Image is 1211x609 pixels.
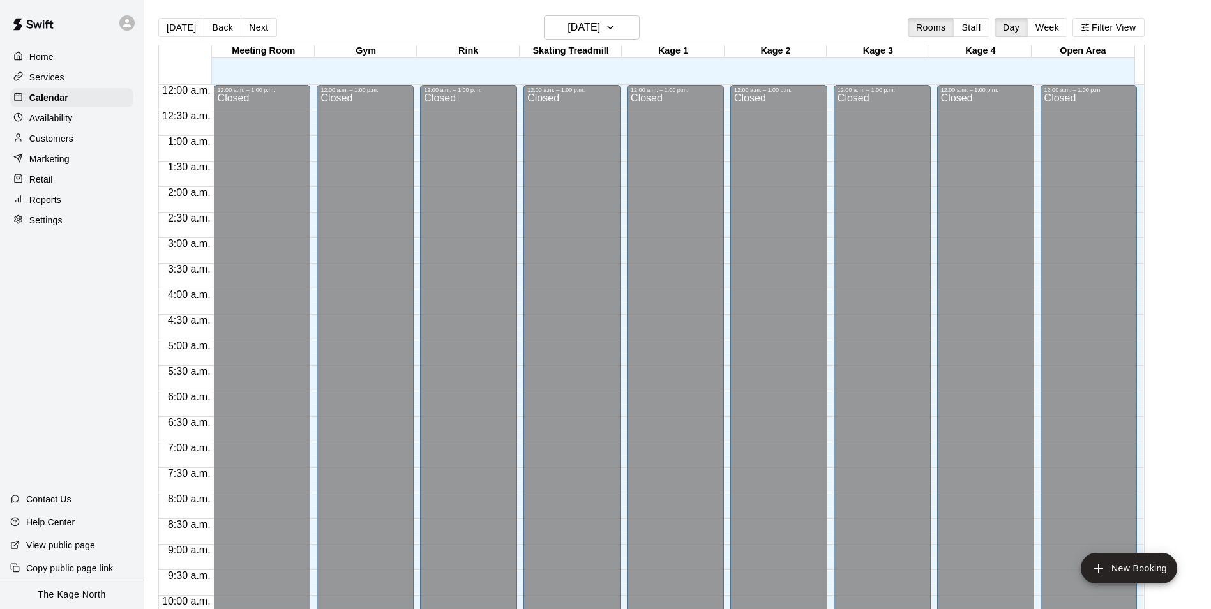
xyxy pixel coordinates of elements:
[29,214,63,227] p: Settings
[10,109,133,128] a: Availability
[622,45,724,57] div: Kage 1
[1081,553,1177,583] button: add
[165,136,214,147] span: 1:00 a.m.
[10,129,133,148] a: Customers
[165,519,214,530] span: 8:30 a.m.
[165,238,214,249] span: 3:00 a.m.
[218,87,307,93] div: 12:00 a.m. – 1:00 p.m.
[165,493,214,504] span: 8:00 a.m.
[38,588,106,601] p: The Kage North
[631,87,720,93] div: 12:00 a.m. – 1:00 p.m.
[29,112,73,124] p: Availability
[10,211,133,230] a: Settings
[165,442,214,453] span: 7:00 a.m.
[29,153,70,165] p: Marketing
[838,87,927,93] div: 12:00 a.m. – 1:00 p.m.
[734,87,824,93] div: 12:00 a.m. – 1:00 p.m.
[26,493,71,506] p: Contact Us
[941,87,1030,93] div: 12:00 a.m. – 1:00 p.m.
[29,91,68,104] p: Calendar
[204,18,241,37] button: Back
[908,18,954,37] button: Rooms
[159,85,214,96] span: 12:00 a.m.
[165,468,214,479] span: 7:30 a.m.
[165,417,214,428] span: 6:30 a.m.
[725,45,827,57] div: Kage 2
[165,315,214,326] span: 4:30 a.m.
[165,187,214,198] span: 2:00 a.m.
[29,173,53,186] p: Retail
[10,68,133,87] a: Services
[165,213,214,223] span: 2:30 a.m.
[1027,18,1067,37] button: Week
[10,190,133,209] a: Reports
[1044,87,1134,93] div: 12:00 a.m. – 1:00 p.m.
[165,162,214,172] span: 1:30 a.m.
[10,170,133,189] a: Retail
[158,18,204,37] button: [DATE]
[159,110,214,121] span: 12:30 a.m.
[568,19,600,36] h6: [DATE]
[26,562,113,575] p: Copy public page link
[520,45,622,57] div: Skating Treadmill
[10,149,133,169] a: Marketing
[165,545,214,555] span: 9:00 a.m.
[315,45,417,57] div: Gym
[159,596,214,606] span: 10:00 a.m.
[995,18,1028,37] button: Day
[417,45,519,57] div: Rink
[1032,45,1134,57] div: Open Area
[827,45,929,57] div: Kage 3
[953,18,989,37] button: Staff
[29,50,54,63] p: Home
[320,87,410,93] div: 12:00 a.m. – 1:00 p.m.
[165,570,214,581] span: 9:30 a.m.
[527,87,617,93] div: 12:00 a.m. – 1:00 p.m.
[26,516,75,529] p: Help Center
[165,366,214,377] span: 5:30 a.m.
[29,193,61,206] p: Reports
[929,45,1032,57] div: Kage 4
[10,88,133,107] a: Calendar
[26,539,95,552] p: View public page
[165,289,214,300] span: 4:00 a.m.
[165,391,214,402] span: 6:00 a.m.
[1072,18,1144,37] button: Filter View
[165,340,214,351] span: 5:00 a.m.
[29,132,73,145] p: Customers
[424,87,513,93] div: 12:00 a.m. – 1:00 p.m.
[241,18,276,37] button: Next
[29,71,64,84] p: Services
[10,47,133,66] a: Home
[165,264,214,274] span: 3:30 a.m.
[544,15,640,40] button: [DATE]
[212,45,314,57] div: Meeting Room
